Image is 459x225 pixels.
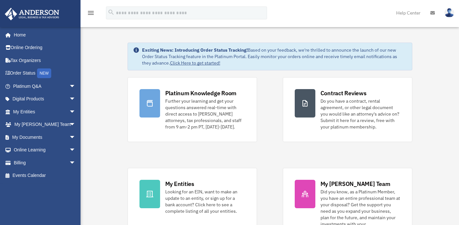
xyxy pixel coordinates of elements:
[5,28,82,41] a: Home
[69,105,82,118] span: arrow_drop_down
[5,169,85,182] a: Events Calendar
[5,131,85,144] a: My Documentsarrow_drop_down
[5,80,85,93] a: Platinum Q&Aarrow_drop_down
[87,11,95,17] a: menu
[108,9,115,16] i: search
[69,93,82,106] span: arrow_drop_down
[5,67,85,80] a: Order StatusNEW
[5,156,85,169] a: Billingarrow_drop_down
[69,80,82,93] span: arrow_drop_down
[165,180,194,188] div: My Entities
[320,180,390,188] div: My [PERSON_NAME] Team
[69,144,82,157] span: arrow_drop_down
[128,77,257,142] a: Platinum Knowledge Room Further your learning and get your questions answered real-time with dire...
[5,41,85,54] a: Online Ordering
[5,54,85,67] a: Tax Organizers
[165,189,245,214] div: Looking for an EIN, want to make an update to an entity, or sign up for a bank account? Click her...
[445,8,454,17] img: User Pic
[320,89,367,97] div: Contract Reviews
[5,93,85,106] a: Digital Productsarrow_drop_down
[320,98,400,130] div: Do you have a contract, rental agreement, or other legal document you would like an attorney's ad...
[3,8,61,20] img: Anderson Advisors Platinum Portal
[5,144,85,157] a: Online Learningarrow_drop_down
[69,156,82,169] span: arrow_drop_down
[37,68,51,78] div: NEW
[69,118,82,131] span: arrow_drop_down
[87,9,95,17] i: menu
[165,89,237,97] div: Platinum Knowledge Room
[5,105,85,118] a: My Entitiesarrow_drop_down
[69,131,82,144] span: arrow_drop_down
[165,98,245,130] div: Further your learning and get your questions answered real-time with direct access to [PERSON_NAM...
[283,77,412,142] a: Contract Reviews Do you have a contract, rental agreement, or other legal document you would like...
[142,47,407,66] div: Based on your feedback, we're thrilled to announce the launch of our new Order Status Tracking fe...
[142,47,248,53] strong: Exciting News: Introducing Order Status Tracking!
[170,60,220,66] a: Click Here to get started!
[5,118,85,131] a: My [PERSON_NAME] Teamarrow_drop_down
